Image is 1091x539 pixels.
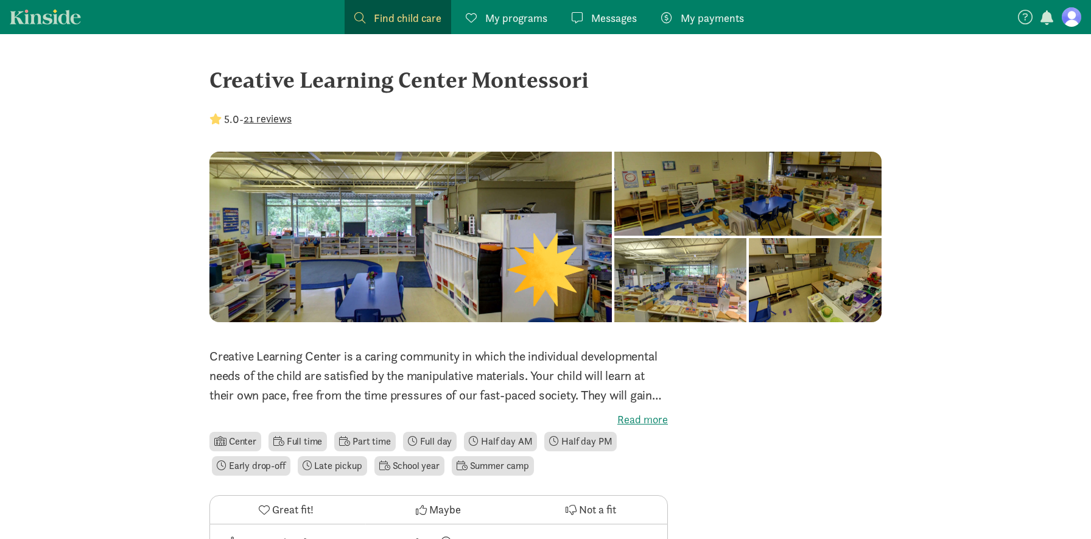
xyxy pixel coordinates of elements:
button: Not a fit [515,496,667,524]
span: Find child care [374,10,441,26]
li: Center [209,432,261,451]
p: Creative Learning Center is a caring community in which the individual developmental needs of the... [209,347,668,405]
a: Kinside [10,9,81,24]
li: Early drop-off [212,456,290,476]
div: Creative Learning Center Montessori [209,63,882,96]
span: Messages [591,10,637,26]
div: - [209,111,292,127]
li: Full day [403,432,457,451]
span: Maybe [429,501,461,518]
li: Summer camp [452,456,534,476]
span: My programs [485,10,547,26]
button: 21 reviews [244,110,292,127]
button: Great fit! [210,496,362,524]
li: Late pickup [298,456,367,476]
span: My payments [681,10,744,26]
strong: 5.0 [224,112,239,126]
li: Full time [268,432,327,451]
li: Part time [334,432,395,451]
span: Not a fit [579,501,616,518]
button: Maybe [362,496,514,524]
span: Great fit! [272,501,314,518]
li: Half day AM [464,432,537,451]
li: Half day PM [544,432,617,451]
li: School year [374,456,444,476]
label: Read more [209,412,668,427]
